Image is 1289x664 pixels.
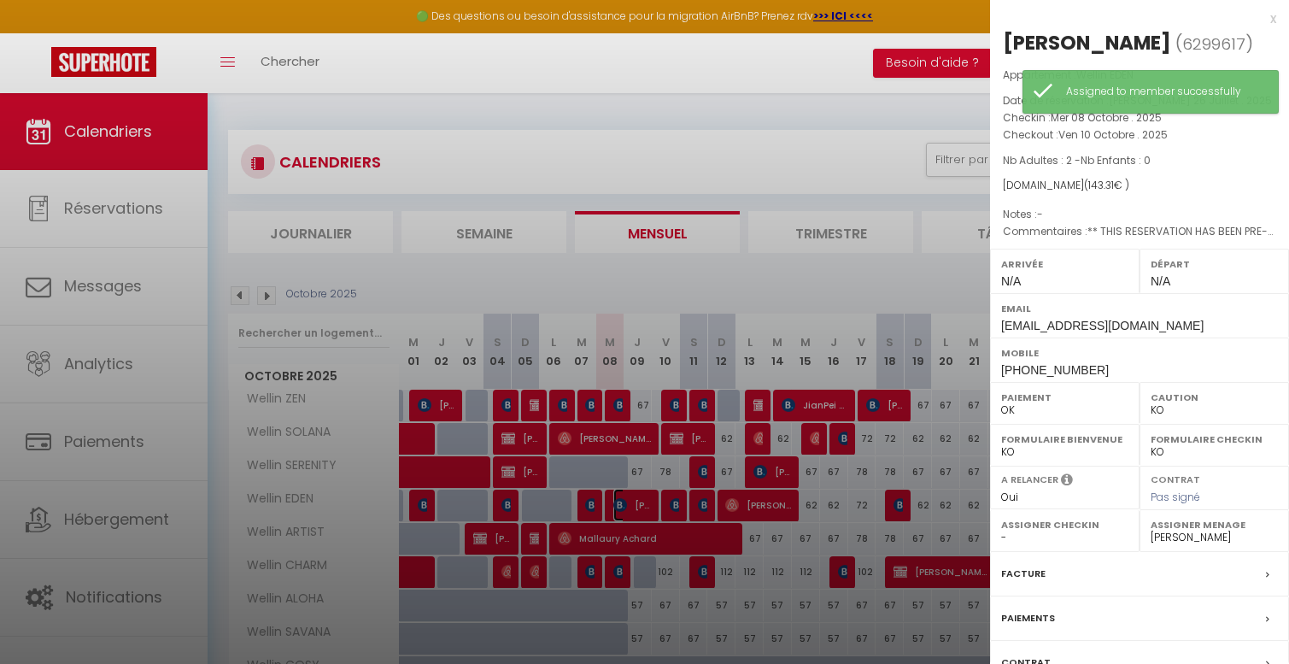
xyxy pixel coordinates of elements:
[1001,319,1204,332] span: [EMAIL_ADDRESS][DOMAIN_NAME]
[1003,178,1276,194] div: [DOMAIN_NAME]
[1037,207,1043,221] span: -
[1001,274,1021,288] span: N/A
[1151,490,1200,504] span: Pas signé
[1001,344,1278,361] label: Mobile
[1003,153,1151,167] span: Nb Adultes : 2 -
[1076,68,1134,82] span: Wellin EDEN
[1003,109,1276,126] p: Checkin :
[1066,84,1261,100] div: Assigned to member successfully
[1003,206,1276,223] p: Notes :
[1003,29,1171,56] div: [PERSON_NAME]
[1182,33,1245,55] span: 6299617
[1003,126,1276,144] p: Checkout :
[1151,516,1278,533] label: Assigner Menage
[1003,223,1276,240] p: Commentaires :
[1081,153,1151,167] span: Nb Enfants : 0
[1001,431,1128,448] label: Formulaire Bienvenue
[990,9,1276,29] div: x
[1001,473,1058,487] label: A relancer
[1001,565,1046,583] label: Facture
[1151,256,1278,273] label: Départ
[1001,389,1128,406] label: Paiement
[1151,431,1278,448] label: Formulaire Checkin
[1003,92,1276,109] p: Date de réservation :
[1061,473,1073,491] i: Sélectionner OUI si vous souhaiter envoyer les séquences de messages post-checkout
[1001,609,1055,627] label: Paiements
[1001,363,1109,377] span: [PHONE_NUMBER]
[1051,110,1162,125] span: Mer 08 Octobre . 2025
[1084,178,1129,192] span: ( € )
[1003,67,1276,84] p: Appartement :
[1001,256,1128,273] label: Arrivée
[1088,178,1114,192] span: 143.31
[1058,127,1168,142] span: Ven 10 Octobre . 2025
[1151,389,1278,406] label: Caution
[1175,32,1253,56] span: ( )
[1001,300,1278,317] label: Email
[1151,274,1170,288] span: N/A
[1151,473,1200,484] label: Contrat
[1001,516,1128,533] label: Assigner Checkin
